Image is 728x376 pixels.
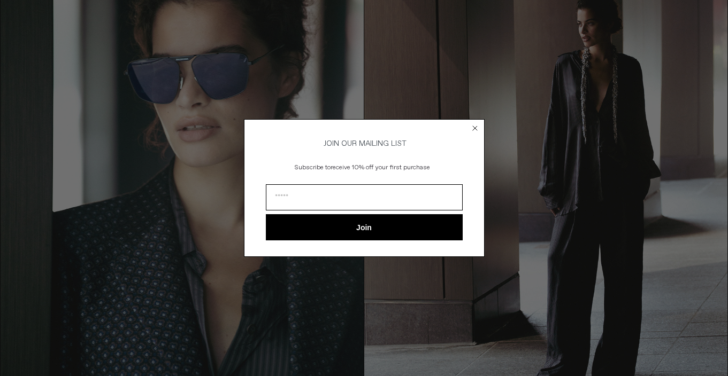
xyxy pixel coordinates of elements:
span: receive 10% off your first purchase [331,163,430,172]
span: JOIN OUR MAILING LIST [322,139,407,148]
span: Subscribe to [295,163,331,172]
input: Email [266,184,463,210]
button: Join [266,214,463,240]
button: Close dialog [470,123,480,134]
